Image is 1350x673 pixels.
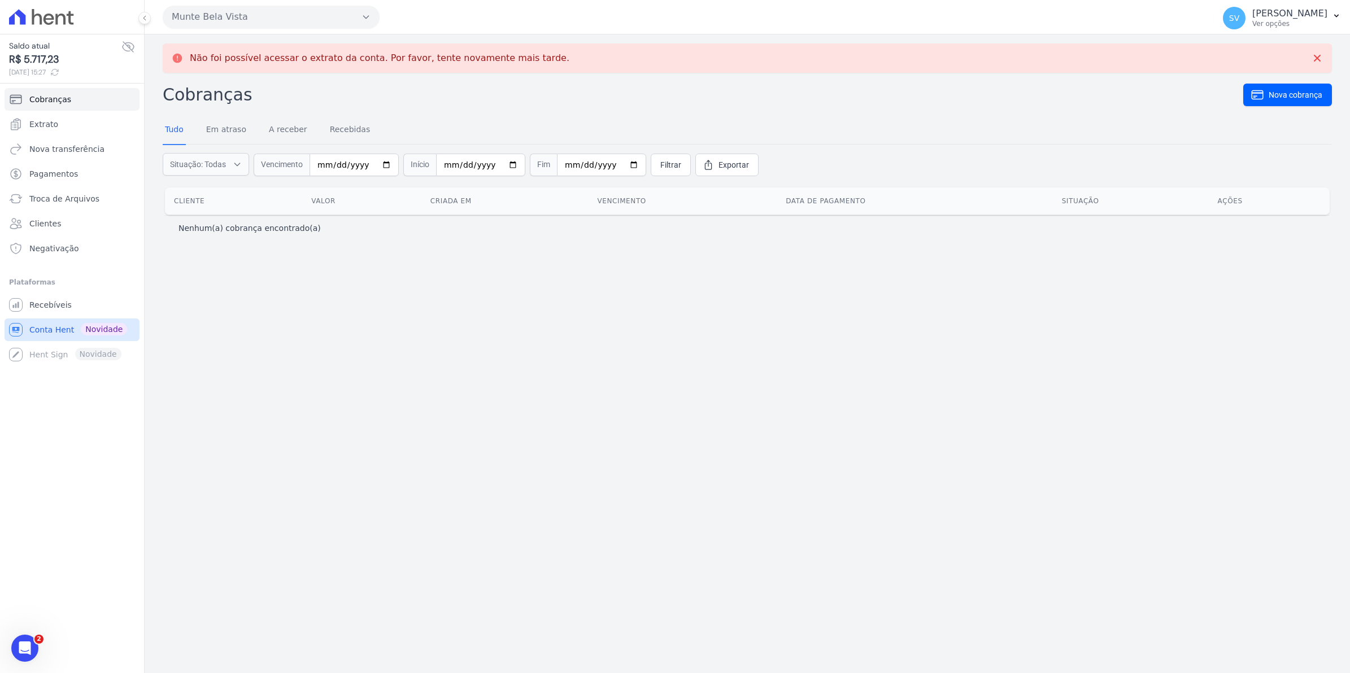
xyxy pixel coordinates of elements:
a: A receber [267,116,310,145]
span: Clientes [29,218,61,229]
a: Cobranças [5,88,140,111]
a: Recebidas [328,116,373,145]
a: Troca de Arquivos [5,187,140,210]
nav: Sidebar [9,88,135,366]
a: Nova cobrança [1243,84,1332,106]
span: Negativação [29,243,79,254]
span: SV [1229,14,1239,22]
th: Vencimento [588,187,777,215]
span: Início [403,154,436,176]
a: Conta Hent Novidade [5,318,140,341]
span: Novidade [81,323,127,335]
h2: Cobranças [163,82,1243,107]
button: Munte Bela Vista [163,6,380,28]
span: Conta Hent [29,324,74,335]
a: Pagamentos [5,163,140,185]
a: Filtrar [651,154,691,176]
span: R$ 5.717,23 [9,52,121,67]
span: 2 [34,635,43,644]
span: Filtrar [660,159,681,171]
a: Tudo [163,116,186,145]
a: Exportar [695,154,759,176]
p: Nenhum(a) cobrança encontrado(a) [178,222,321,234]
span: Fim [530,154,557,176]
p: Não foi possível acessar o extrato da conta. Por favor, tente novamente mais tarde. [190,53,569,64]
span: Nova cobrança [1269,89,1322,100]
a: Em atraso [204,116,249,145]
div: Plataformas [9,276,135,289]
th: Cliente [165,187,302,215]
a: Recebíveis [5,294,140,316]
a: Negativação [5,237,140,260]
button: Situação: Todas [163,153,249,176]
th: Data de pagamento [777,187,1052,215]
iframe: Intercom live chat [11,635,38,662]
span: Vencimento [254,154,310,176]
th: Valor [302,187,421,215]
p: [PERSON_NAME] [1252,8,1327,19]
button: SV [PERSON_NAME] Ver opções [1214,2,1350,34]
th: Criada em [421,187,589,215]
span: Saldo atual [9,40,121,52]
span: Nova transferência [29,143,104,155]
p: Ver opções [1252,19,1327,28]
span: Troca de Arquivos [29,193,99,204]
th: Ações [1209,187,1330,215]
span: Extrato [29,119,58,130]
span: Pagamentos [29,168,78,180]
span: Recebíveis [29,299,72,311]
th: Situação [1053,187,1209,215]
a: Extrato [5,113,140,136]
a: Clientes [5,212,140,235]
span: [DATE] 15:27 [9,67,121,77]
a: Nova transferência [5,138,140,160]
span: Cobranças [29,94,71,105]
span: Exportar [718,159,749,171]
span: Situação: Todas [170,159,226,170]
